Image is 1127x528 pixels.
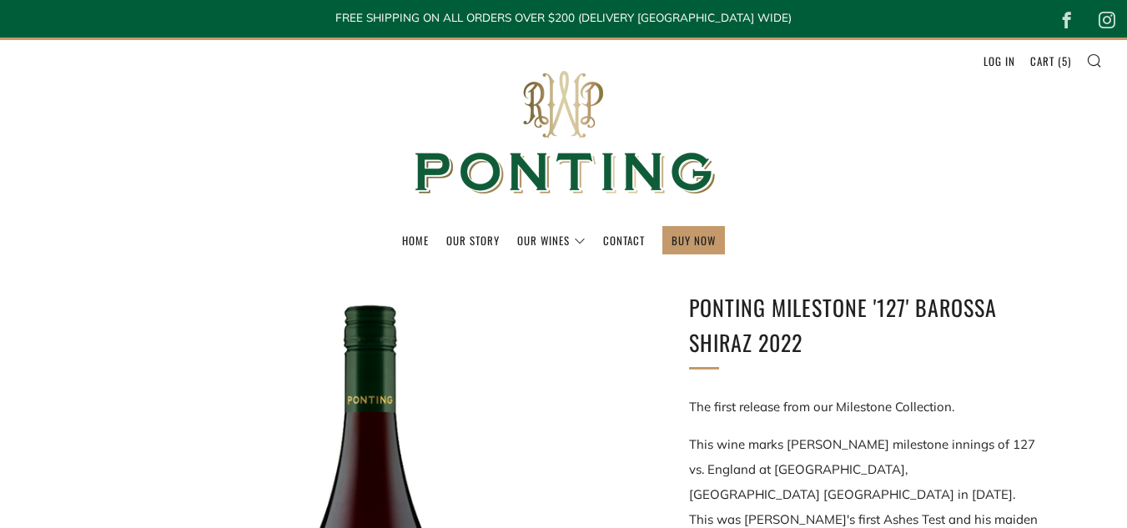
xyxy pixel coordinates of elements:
[603,227,645,254] a: Contact
[984,48,1015,74] a: Log in
[689,290,1039,360] h1: Ponting Milestone '127' Barossa Shiraz 2022
[446,227,500,254] a: Our Story
[402,227,429,254] a: Home
[397,40,731,226] img: Ponting Wines
[689,395,1039,420] p: The first release from our Milestone Collection.
[1030,48,1071,74] a: Cart (5)
[517,227,586,254] a: Our Wines
[672,227,716,254] a: BUY NOW
[1062,53,1068,69] span: 5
